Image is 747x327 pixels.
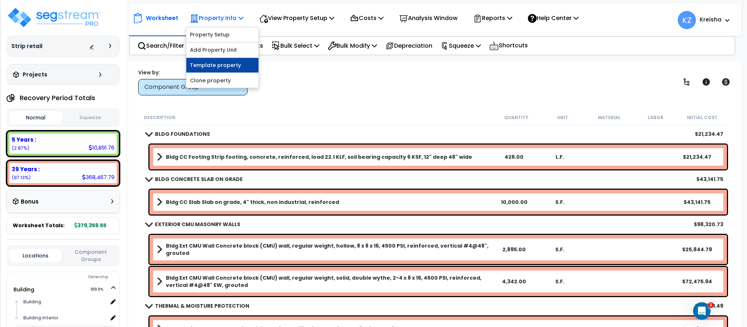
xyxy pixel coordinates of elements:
p: Search/Filter [137,41,184,51]
p: Bulk Modify [328,41,377,51]
h3: Bonus [21,199,39,205]
img: logo_pro_r.png [7,7,101,28]
p: Help Center [528,13,579,23]
div: $21,234.47 [675,153,720,161]
div: $25,844.79 [675,246,720,253]
div: $72,475.94 [675,278,720,285]
b: 379,359.55 [74,222,106,229]
button: Normal [9,111,62,124]
small: 97.12890844582665% [12,174,31,181]
b: Bldg Ext CMU Wall Concrete block (CMU) wall, regular weight, solid, double wythe, 2-4 x 8 x 16, 4... [166,274,491,289]
p: Squeeze [441,41,481,51]
div: $98,320.73 [694,221,724,228]
div: S.F. [537,246,583,253]
button: Component Groups [65,248,117,263]
b: Bldg Ext CMU Wall Concrete block (CMU) wall, regular weight, hollow, 8 x 8 x 16, 4500 PSI, reinfo... [166,242,491,257]
p: Reports [473,13,512,23]
button: Locations [9,249,61,262]
b: Bldg CC Footing Strip footing, concrete, reinforced, load 22.1 KLF, soil bearing capacity 6 KSF, ... [166,153,472,161]
div: 10,891.76 [89,144,114,151]
iframe: Intercom live chat [693,302,711,320]
div: S.F. [537,278,583,285]
div: 368,467.79 [82,173,114,181]
small: Description [144,115,175,121]
p: Analysis Window [399,13,458,23]
a: Assembly Title [157,274,491,289]
small: Unit [557,115,568,121]
a: Property Setup [186,27,258,42]
div: $21,234.47 [695,130,724,138]
div: L.F. [537,153,583,161]
b: Kreisha [700,16,721,23]
h3: Strip retail [11,43,43,50]
span: KZ [678,11,696,29]
a: Add Property Unit [186,43,258,57]
small: Material [598,115,620,121]
a: Template property [186,58,258,72]
p: Depreciation [385,41,432,51]
div: 10,000.00 [492,198,537,206]
p: Worksheet [146,13,178,23]
b: BLDG FOUNDATIONS [155,130,210,138]
p: Bulk Select [272,41,319,51]
b: EXTERIOR CMU MASONRY WALLS [155,221,240,228]
p: View Property Setup [259,13,334,23]
small: 2.871091554173343% [12,145,29,151]
div: Component Group [144,83,234,91]
b: BLDG CONCRETE SLAB ON GRADE [155,176,243,183]
div: $43,141.75 [675,198,720,206]
a: Assembly Title [157,152,491,162]
div: Ownership [22,273,119,281]
div: Shortcuts [485,37,532,55]
span: Worksheet Totals: [13,222,65,229]
div: 2,895.00 [492,246,537,253]
div: Depreciation [381,37,436,54]
h3: Projects [23,71,47,78]
a: Building 100.0% [13,286,34,293]
p: Costs [350,13,384,23]
h4: Recovery Period Totals [20,94,95,102]
a: Assembly Title [157,242,491,257]
b: 39 Years : [12,165,40,173]
span: 100.0% [90,285,110,294]
div: View by: [138,69,248,76]
p: Shortcuts [489,40,528,51]
p: Property Info [190,13,244,23]
small: Labor [648,115,664,121]
small: Quantity [504,115,528,121]
div: Building [22,298,108,306]
a: Assembly Title [157,197,491,207]
b: THERMAL & MOISTURE PROTECTION [155,302,249,310]
button: Squeeze [64,111,117,124]
b: Bldg CC Slab Slab on grade, 4" thick, non industrial, reinforced [166,198,339,206]
div: S.F. [537,198,583,206]
span: 1 [708,302,714,308]
a: Clone property [186,73,258,88]
div: 4,342.00 [492,278,537,285]
b: 5 Years : [12,136,36,143]
div: 426.00 [492,153,537,161]
div: $43,141.75 [697,176,724,183]
small: Initial Cost [687,115,717,121]
div: Building Interior [22,314,108,322]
